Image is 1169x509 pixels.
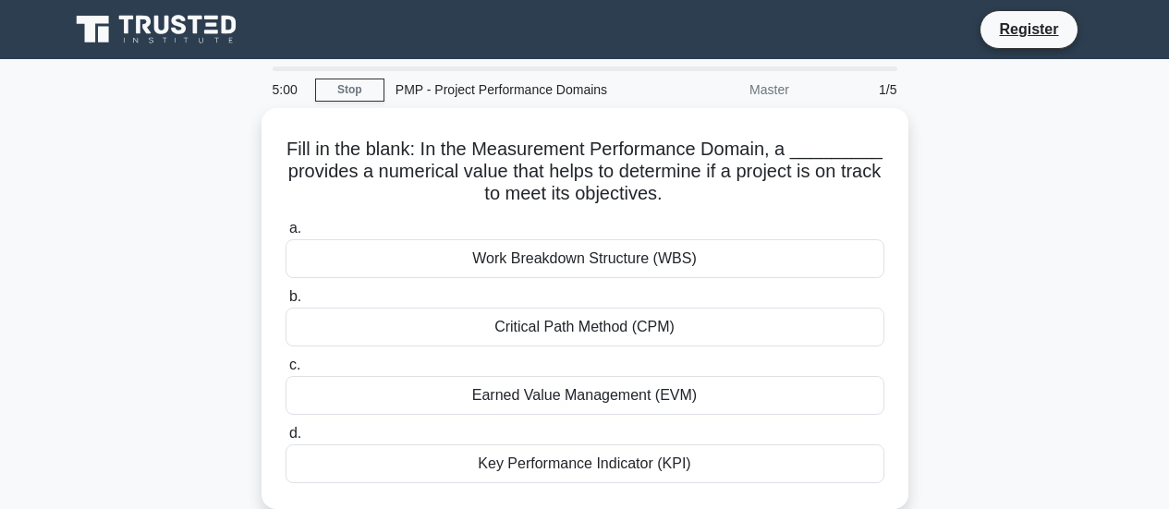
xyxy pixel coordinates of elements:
div: Critical Path Method (CPM) [286,308,884,346]
div: PMP - Project Performance Domains [384,71,639,108]
div: Master [639,71,800,108]
span: d. [289,425,301,441]
span: b. [289,288,301,304]
a: Stop [315,79,384,102]
h5: Fill in the blank: In the Measurement Performance Domain, a _________ provides a numerical value ... [284,138,886,206]
div: 1/5 [800,71,908,108]
a: Register [988,18,1069,41]
span: a. [289,220,301,236]
div: Earned Value Management (EVM) [286,376,884,415]
div: Work Breakdown Structure (WBS) [286,239,884,278]
span: c. [289,357,300,372]
div: 5:00 [262,71,315,108]
div: Key Performance Indicator (KPI) [286,444,884,483]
